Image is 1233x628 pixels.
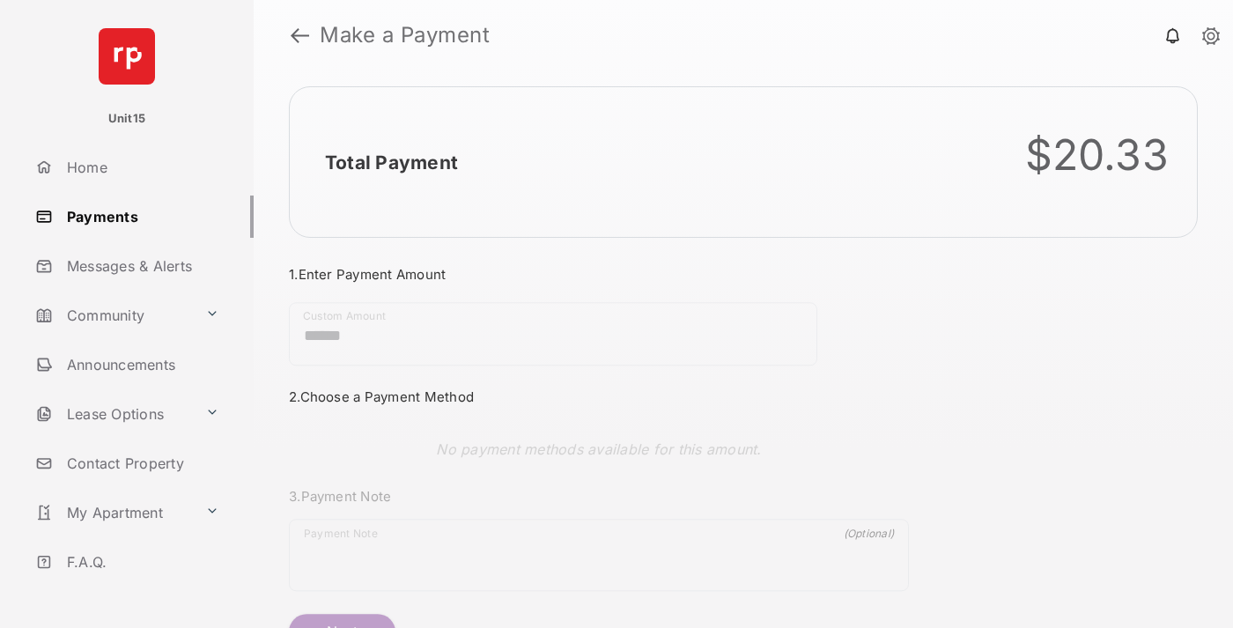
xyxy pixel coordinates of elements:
[28,146,254,188] a: Home
[28,294,198,336] a: Community
[320,25,490,46] strong: Make a Payment
[289,488,909,505] h3: 3. Payment Note
[28,541,254,583] a: F.A.Q.
[289,388,909,405] h3: 2. Choose a Payment Method
[28,393,198,435] a: Lease Options
[99,28,155,85] img: svg+xml;base64,PHN2ZyB4bWxucz0iaHR0cDovL3d3dy53My5vcmcvMjAwMC9zdmciIHdpZHRoPSI2NCIgaGVpZ2h0PSI2NC...
[28,442,254,484] a: Contact Property
[28,196,254,238] a: Payments
[1025,129,1170,181] div: $20.33
[289,266,909,283] h3: 1. Enter Payment Amount
[28,245,254,287] a: Messages & Alerts
[28,491,198,534] a: My Apartment
[325,151,458,174] h2: Total Payment
[28,344,254,386] a: Announcements
[108,110,146,128] p: Unit15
